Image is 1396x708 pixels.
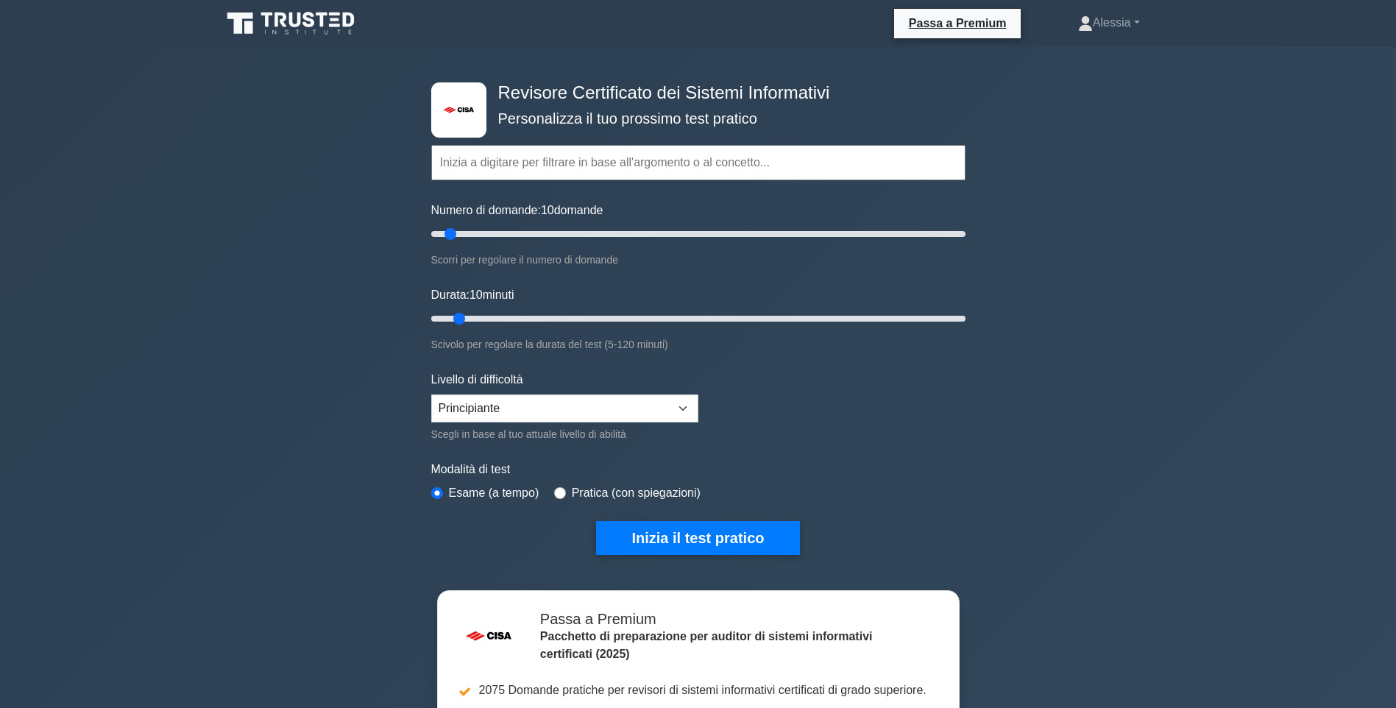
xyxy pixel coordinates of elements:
[431,145,965,180] input: Inizia a digitare per filtrare in base all'argomento o al concetto...
[572,484,701,502] label: Pratica (con spiegazioni)
[541,204,554,216] span: 10
[431,336,965,353] div: Scivolo per regolare la durata del test (5-120 minuti)
[431,286,514,304] label: Durata: minuti
[1093,16,1131,29] font: Alessia
[470,288,483,301] span: 10
[1043,8,1175,38] a: Alessia
[431,251,965,269] div: Scorri per regolare il numero di domande
[431,425,698,443] div: Scegli in base al tuo attuale livello di abilità
[492,82,893,104] h4: Revisore Certificato dei Sistemi Informativi
[431,202,603,219] label: Numero di domande: domande
[449,484,539,502] label: Esame (a tempo)
[431,461,965,478] label: Modalità di test
[431,371,523,389] label: Livello di difficoltà
[900,14,1016,32] a: Passa a Premium
[596,521,799,555] button: Inizia il test pratico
